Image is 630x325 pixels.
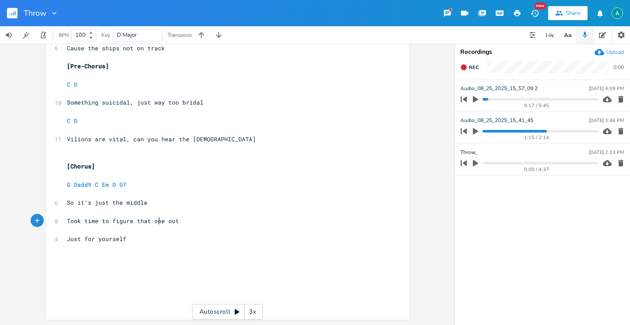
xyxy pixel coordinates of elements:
div: Key [101,32,110,38]
div: Upload [606,49,624,56]
div: [DATE] 4:09 PM [589,86,624,91]
div: BPM [59,33,69,38]
span: G [67,181,70,189]
span: Audio_08_25_2025_15_57_09 2 [460,84,538,93]
span: Took time to figure that one out [67,217,179,225]
div: [DATE] 2:13 PM [589,150,624,155]
span: Cause the ships not on track [67,44,165,52]
div: [DATE] 3:46 PM [589,118,624,123]
span: Audio_08_25_2025_15_41_45 [460,116,533,125]
span: D [112,181,116,189]
span: D Major [117,31,137,39]
img: Alex [612,7,623,19]
div: 0:17 / 5:45 [476,103,598,108]
span: Vilions are vital, can you hear the [DEMOGRAPHIC_DATA] [67,135,256,143]
span: Throw [24,9,46,17]
span: Dadd9 [74,181,91,189]
div: 0:00 [613,65,624,70]
button: Rec [457,60,482,74]
div: Share [566,9,581,17]
div: Autoscroll [192,304,263,320]
span: Just for yourself [67,235,126,243]
span: Rec [469,64,479,71]
span: Em [102,181,109,189]
span: So it's just the middle [67,199,147,206]
span: D7 [119,181,126,189]
span: C [67,117,70,125]
span: Something suicidal, just way too bridal [67,98,203,106]
span: [Pre-Chorus] [67,62,109,70]
span: D [74,80,77,88]
button: Upload [595,47,624,57]
div: New [535,3,546,9]
div: Recordings [460,49,625,55]
div: 0:00 / 4:37 [476,167,598,172]
span: D [74,117,77,125]
span: C [95,181,98,189]
span: Throw_ [460,148,478,157]
span: C [67,80,70,88]
div: 1:15 / 2:14 [476,135,598,140]
div: 3x [245,304,260,320]
span: [Chorus] [67,162,95,170]
div: Transpose [168,32,192,38]
button: Share [548,6,588,20]
button: New [526,5,543,21]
